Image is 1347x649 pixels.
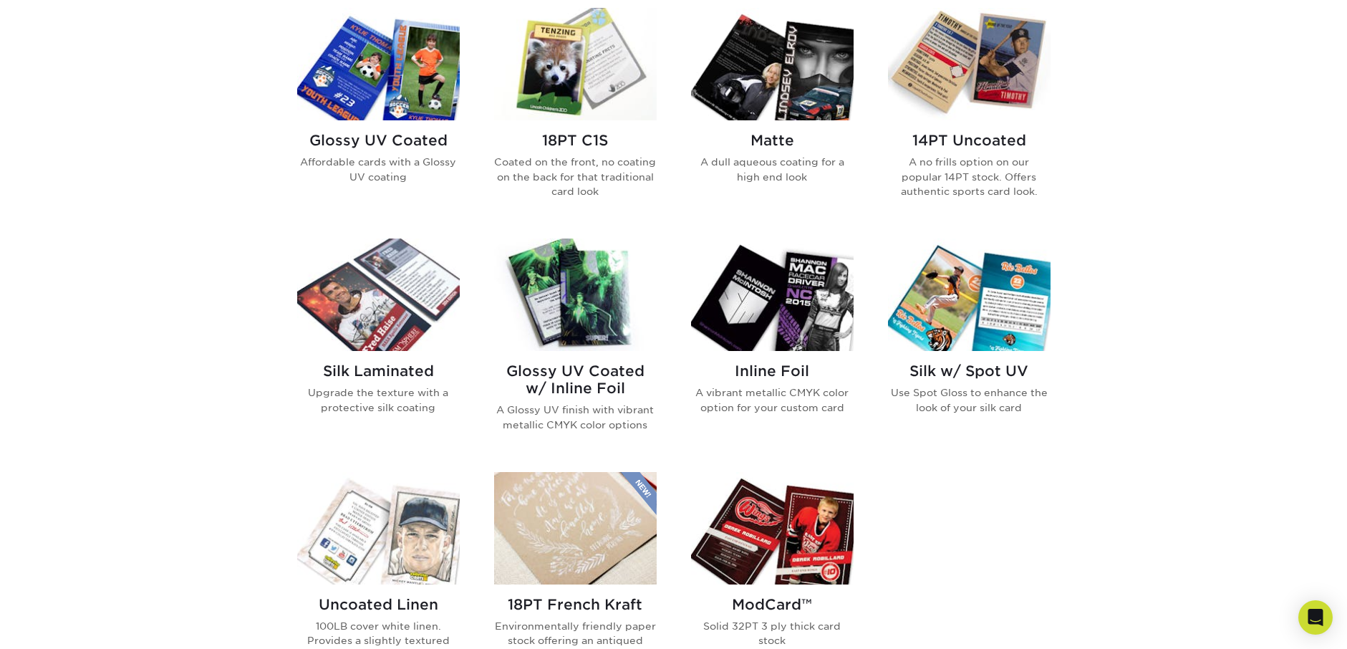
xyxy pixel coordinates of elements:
h2: 18PT French Kraft [494,596,657,613]
p: A vibrant metallic CMYK color option for your custom card [691,385,854,415]
img: Silk Laminated Trading Cards [297,239,460,351]
h2: 14PT Uncoated [888,132,1051,149]
p: Solid 32PT 3 ply thick card stock [691,619,854,648]
div: Open Intercom Messenger [1298,600,1333,635]
img: 18PT C1S Trading Cards [494,8,657,120]
a: Silk Laminated Trading Cards Silk Laminated Upgrade the texture with a protective silk coating [297,239,460,455]
img: Silk w/ Spot UV Trading Cards [888,239,1051,351]
img: ModCard™ Trading Cards [691,472,854,585]
img: Glossy UV Coated w/ Inline Foil Trading Cards [494,239,657,351]
a: 18PT C1S Trading Cards 18PT C1S Coated on the front, no coating on the back for that traditional ... [494,8,657,221]
p: A dull aqueous coating for a high end look [691,155,854,184]
a: 14PT Uncoated Trading Cards 14PT Uncoated A no frills option on our popular 14PT stock. Offers au... [888,8,1051,221]
h2: ModCard™ [691,596,854,613]
a: Glossy UV Coated Trading Cards Glossy UV Coated Affordable cards with a Glossy UV coating [297,8,460,221]
img: 18PT French Kraft Trading Cards [494,472,657,585]
img: 14PT Uncoated Trading Cards [888,8,1051,120]
h2: Glossy UV Coated w/ Inline Foil [494,362,657,397]
img: Inline Foil Trading Cards [691,239,854,351]
img: Glossy UV Coated Trading Cards [297,8,460,120]
p: Affordable cards with a Glossy UV coating [297,155,460,184]
p: A Glossy UV finish with vibrant metallic CMYK color options [494,403,657,432]
p: A no frills option on our popular 14PT stock. Offers authentic sports card look. [888,155,1051,198]
a: Glossy UV Coated w/ Inline Foil Trading Cards Glossy UV Coated w/ Inline Foil A Glossy UV finish ... [494,239,657,455]
img: New Product [621,472,657,515]
a: Matte Trading Cards Matte A dull aqueous coating for a high end look [691,8,854,221]
h2: Uncoated Linen [297,596,460,613]
h2: Inline Foil [691,362,854,380]
h2: Glossy UV Coated [297,132,460,149]
img: Uncoated Linen Trading Cards [297,472,460,585]
h2: Silk w/ Spot UV [888,362,1051,380]
h2: 18PT C1S [494,132,657,149]
p: Upgrade the texture with a protective silk coating [297,385,460,415]
a: Silk w/ Spot UV Trading Cards Silk w/ Spot UV Use Spot Gloss to enhance the look of your silk card [888,239,1051,455]
h2: Matte [691,132,854,149]
p: Use Spot Gloss to enhance the look of your silk card [888,385,1051,415]
p: Coated on the front, no coating on the back for that traditional card look [494,155,657,198]
img: Matte Trading Cards [691,8,854,120]
a: Inline Foil Trading Cards Inline Foil A vibrant metallic CMYK color option for your custom card [691,239,854,455]
h2: Silk Laminated [297,362,460,380]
